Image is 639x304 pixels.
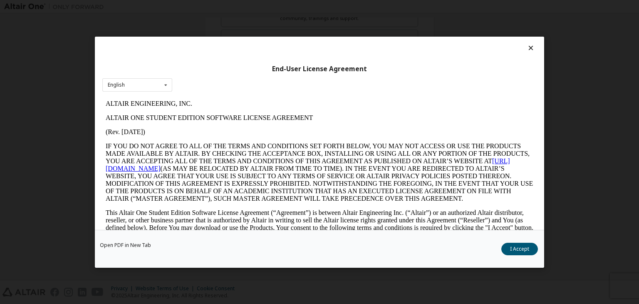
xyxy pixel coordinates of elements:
[3,112,431,142] p: This Altair One Student Edition Software License Agreement (“Agreement”) is between Altair Engine...
[3,46,431,106] p: IF YOU DO NOT AGREE TO ALL OF THE TERMS AND CONDITIONS SET FORTH BELOW, YOU MAY NOT ACCESS OR USE...
[3,3,431,11] p: ALTAIR ENGINEERING, INC.
[3,61,408,75] a: [URL][DOMAIN_NAME]
[102,65,537,73] div: End-User License Agreement
[100,243,151,248] a: Open PDF in New Tab
[3,32,431,39] p: (Rev. [DATE])
[3,17,431,25] p: ALTAIR ONE STUDENT EDITION SOFTWARE LICENSE AGREEMENT
[501,243,538,255] button: I Accept
[108,82,125,87] div: English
